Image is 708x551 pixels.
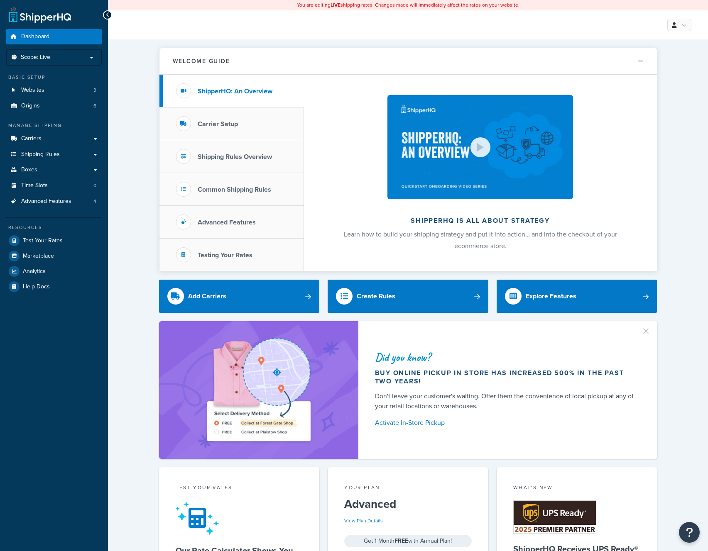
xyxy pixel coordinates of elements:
div: Did you know? [375,351,637,363]
button: Welcome Guide [159,48,657,75]
span: Boxes [21,166,37,173]
span: Websites [21,87,44,94]
div: Resources [6,224,102,231]
span: Test Your Rates [23,237,63,244]
button: Open Resource Center [679,522,700,543]
h5: Advanced [344,497,472,511]
h2: ShipperHQ is all about strategy [326,217,635,224]
span: Learn how to build your shipping strategy and put it into action… and into the checkout of your e... [344,229,617,251]
a: Help Docs [6,279,102,294]
div: Don't leave your customer's waiting. Offer them the convenience of local pickup at any of your re... [375,391,637,411]
span: Origins [21,102,40,110]
span: Analytics [23,268,46,275]
span: 0 [93,182,96,189]
a: Advanced Features4 [6,194,102,209]
li: Origins [6,98,102,114]
div: Your Plan [344,484,472,493]
span: Dashboard [21,33,49,40]
a: Boxes [6,162,102,178]
div: Explore Features [526,290,576,302]
a: Origins6 [6,98,102,114]
a: Explore Features [497,280,657,313]
span: 4 [93,198,96,205]
a: Add Carriers [159,280,320,313]
a: Create Rules [328,280,488,313]
div: Basic Setup [6,74,102,81]
li: Advanced Features [6,194,102,209]
img: ad-shirt-map-b0359fc47e01cab431d101c4b569394f6a03f54285957d908178d52f29eb9668.png [184,334,334,446]
a: Analytics [6,264,102,279]
span: Shipping Rules [21,151,60,158]
span: 3 [93,87,96,94]
div: Add Carriers [188,290,226,302]
h3: Testing Your Rates [198,251,252,259]
h2: Welcome Guide [173,58,230,64]
h3: Advanced Features [198,219,256,226]
h3: Shipping Rules Overview [198,153,272,161]
a: View Plan Details [344,517,383,524]
a: Carriers [6,131,102,146]
strong: FREE [394,536,408,545]
span: Advanced Features [21,198,71,205]
img: ShipperHQ is all about strategy [387,95,573,199]
span: Carriers [21,135,42,142]
span: Marketplace [23,253,54,260]
h3: Common Shipping Rules [198,186,271,193]
li: Websites [6,83,102,98]
a: Activate In-Store Pickup [375,417,637,429]
a: Dashboard [6,29,102,44]
a: Test Your Rates [6,233,102,248]
a: Marketplace [6,249,102,263]
div: Create Rules [357,290,395,302]
b: LIVE [331,1,341,9]
span: Time Slots [21,182,48,189]
div: What's New [513,484,641,493]
a: Websites3 [6,83,102,98]
div: Get 1 Month with Annual Plan! [344,535,472,547]
a: Time Slots0 [6,178,102,193]
div: Buy online pickup in store has increased 500% in the past two years! [375,369,637,385]
div: Manage Shipping [6,122,102,129]
div: Test your rates [176,484,303,493]
h3: ShipperHQ: An Overview [198,88,272,95]
span: 6 [93,102,96,110]
h3: Carrier Setup [198,120,238,128]
span: Help Docs [23,283,50,290]
li: Time Slots [6,178,102,193]
a: Shipping Rules [6,147,102,162]
span: Scope: Live [21,54,50,61]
